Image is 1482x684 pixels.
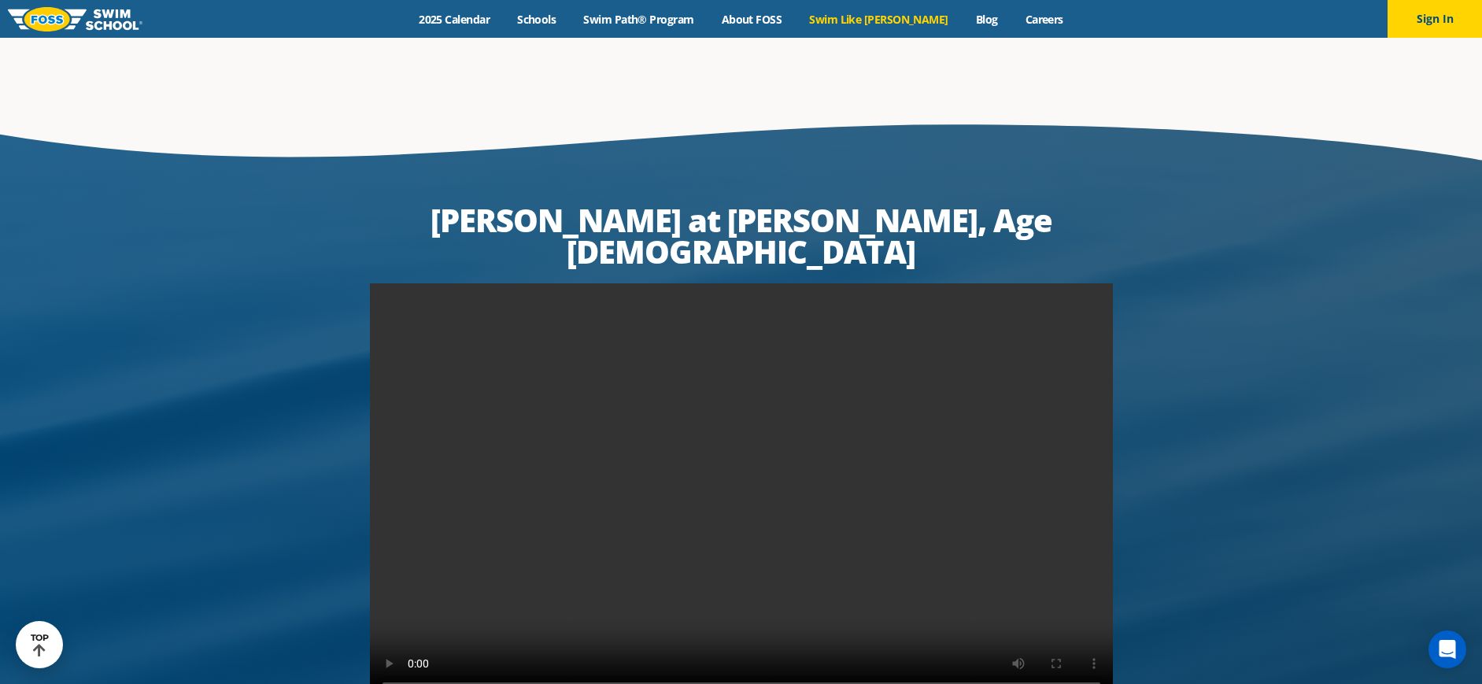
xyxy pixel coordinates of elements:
[8,7,142,31] img: FOSS Swim School Logo
[1428,630,1466,668] div: Open Intercom Messenger
[796,12,963,27] a: Swim Like [PERSON_NAME]
[570,12,708,27] a: Swim Path® Program
[405,12,504,27] a: 2025 Calendar
[1011,12,1077,27] a: Careers
[708,12,796,27] a: About FOSS
[31,633,49,657] div: TOP
[962,12,1011,27] a: Blog
[504,12,570,27] a: Schools
[370,205,1113,268] h2: [PERSON_NAME] at [PERSON_NAME], Age [DEMOGRAPHIC_DATA]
